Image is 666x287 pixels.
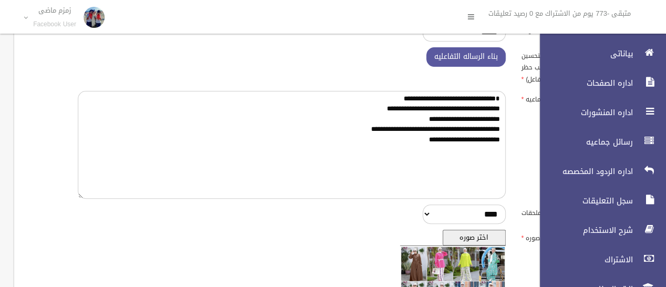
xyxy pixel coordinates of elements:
label: رساله تفاعليه (افضل لتحسين جوده الصفحه وتجنب حظر ضعف التفاعل) [514,47,612,85]
a: بياناتى [531,42,666,65]
span: رسائل جماعيه [531,137,636,147]
p: زمزم ماضى [33,6,76,14]
a: سجل التعليقات [531,189,666,212]
a: الاشتراك [531,248,666,271]
a: اداره المنشورات [531,101,666,124]
a: شرح الاستخدام [531,219,666,242]
span: بياناتى [531,48,636,59]
button: بناء الرساله التفاعليه [426,47,506,67]
label: نص الرساله الجماعيه [514,91,612,106]
small: Facebook User [33,20,76,28]
a: رسائل جماعيه [531,130,666,153]
a: اداره الردود المخصصه [531,160,666,183]
button: اختر صوره [443,230,506,245]
label: ارسال ملحقات [514,204,612,219]
span: اداره المنشورات [531,107,636,118]
span: اداره الصفحات [531,78,636,88]
span: سجل التعليقات [531,196,636,206]
span: اداره الردود المخصصه [531,166,636,177]
span: شرح الاستخدام [531,225,636,235]
label: صوره [514,230,612,244]
a: اداره الصفحات [531,71,666,95]
span: الاشتراك [531,254,636,265]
